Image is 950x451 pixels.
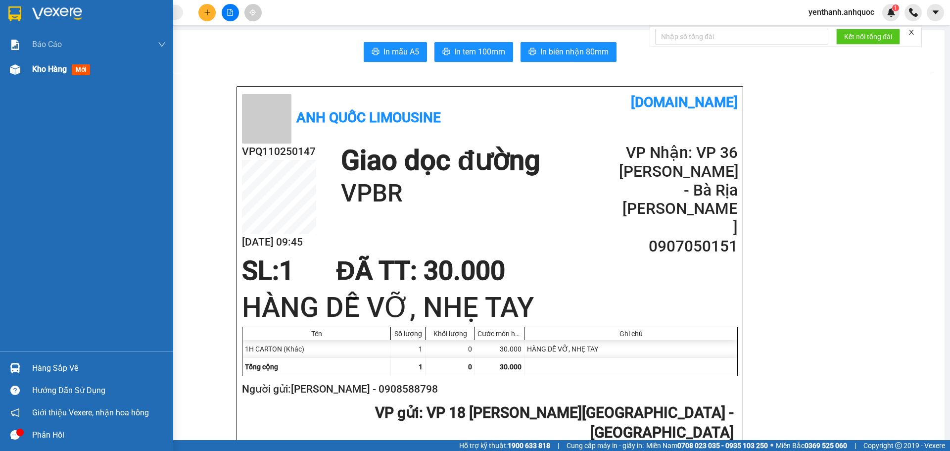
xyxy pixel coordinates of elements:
[801,6,882,18] span: yenthanh.anhquoc
[521,42,617,62] button: printerIn biên nhận 80mm
[364,42,427,62] button: printerIn mẫu A5
[391,340,426,358] div: 1
[931,8,940,17] span: caret-down
[32,38,62,50] span: Báo cáo
[454,46,505,58] span: In tem 100mm
[8,68,109,80] div: [PERSON_NAME]
[32,383,166,398] div: Hướng dẫn sử dụng
[646,440,768,451] span: Miền Nam
[375,404,419,421] span: VP gửi
[158,41,166,49] span: down
[10,386,20,395] span: question-circle
[32,428,166,443] div: Phản hồi
[32,361,166,376] div: Hàng sắp về
[341,178,540,209] h1: VPBR
[887,8,896,17] img: icon-new-feature
[244,4,262,21] button: aim
[459,440,550,451] span: Hỗ trợ kỹ thuật:
[508,442,550,450] strong: 1900 633 818
[8,6,21,21] img: logo-vxr
[116,9,140,20] span: Nhận:
[116,44,195,56] div: [PERSON_NAME]
[245,330,388,338] div: Tên
[249,9,256,16] span: aim
[527,330,735,338] div: Ghi chú
[540,46,609,58] span: In biên nhận 80mm
[242,340,391,358] div: 1H CARTON (Khác)
[242,234,316,251] h2: [DATE] 09:45
[895,442,902,449] span: copyright
[655,29,828,45] input: Nhập số tổng đài
[8,9,24,20] span: Gửi:
[558,440,559,451] span: |
[770,444,773,448] span: ⚪️
[372,48,380,57] span: printer
[245,363,278,371] span: Tổng cộng
[222,4,239,21] button: file-add
[32,64,67,74] span: Kho hàng
[10,64,20,75] img: warehouse-icon
[242,144,316,160] h2: VPQ110250147
[336,255,505,286] span: ĐÃ TT : 30.000
[10,408,20,417] span: notification
[242,403,734,443] h2: : VP 18 [PERSON_NAME][GEOGRAPHIC_DATA] - [GEOGRAPHIC_DATA]
[383,46,419,58] span: In mẫu A5
[242,381,734,398] h2: Người gửi: [PERSON_NAME] - 0908588798
[468,363,472,371] span: 0
[892,4,899,11] sup: 1
[677,442,768,450] strong: 0708 023 035 - 0935 103 250
[341,144,540,178] h1: Giao dọc đường
[927,4,944,21] button: caret-down
[619,237,738,256] h2: 0907050151
[619,144,738,200] h2: VP Nhận: VP 36 [PERSON_NAME] - Bà Rịa
[32,406,149,419] span: Giới thiệu Vexere, nhận hoa hồng
[279,255,294,286] span: 1
[619,200,738,237] h2: [PERSON_NAME]
[844,31,892,42] span: Kết nối tổng đài
[242,255,279,286] span: SL:
[10,40,20,50] img: solution-icon
[296,109,441,126] b: Anh Quốc Limousine
[477,330,522,338] div: Cước món hàng
[500,363,522,371] span: 30.000
[8,8,109,68] div: VP 18 [PERSON_NAME][GEOGRAPHIC_DATA] - [GEOGRAPHIC_DATA]
[130,70,168,87] span: VPBR
[10,430,20,440] span: message
[855,440,856,451] span: |
[227,9,234,16] span: file-add
[426,340,475,358] div: 0
[442,48,450,57] span: printer
[204,9,211,16] span: plus
[393,330,423,338] div: Số lượng
[10,363,20,373] img: warehouse-icon
[908,29,915,36] span: close
[631,94,738,110] b: [DOMAIN_NAME]
[116,56,195,70] div: 0907050151
[419,363,423,371] span: 1
[72,64,90,75] span: mới
[242,288,738,327] h1: HÀNG DỄ VỠ, NHẸ TAY
[776,440,847,451] span: Miền Bắc
[836,29,900,45] button: Kết nối tổng đài
[894,4,897,11] span: 1
[116,8,195,44] div: VP 36 [PERSON_NAME] - Bà Rịa
[805,442,847,450] strong: 0369 525 060
[528,48,536,57] span: printer
[567,440,644,451] span: Cung cấp máy in - giấy in:
[909,8,918,17] img: phone-icon
[434,42,513,62] button: printerIn tem 100mm
[475,340,524,358] div: 30.000
[428,330,472,338] div: Khối lượng
[524,340,737,358] div: HÀNG DỄ VỠ, NHẸ TAY
[198,4,216,21] button: plus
